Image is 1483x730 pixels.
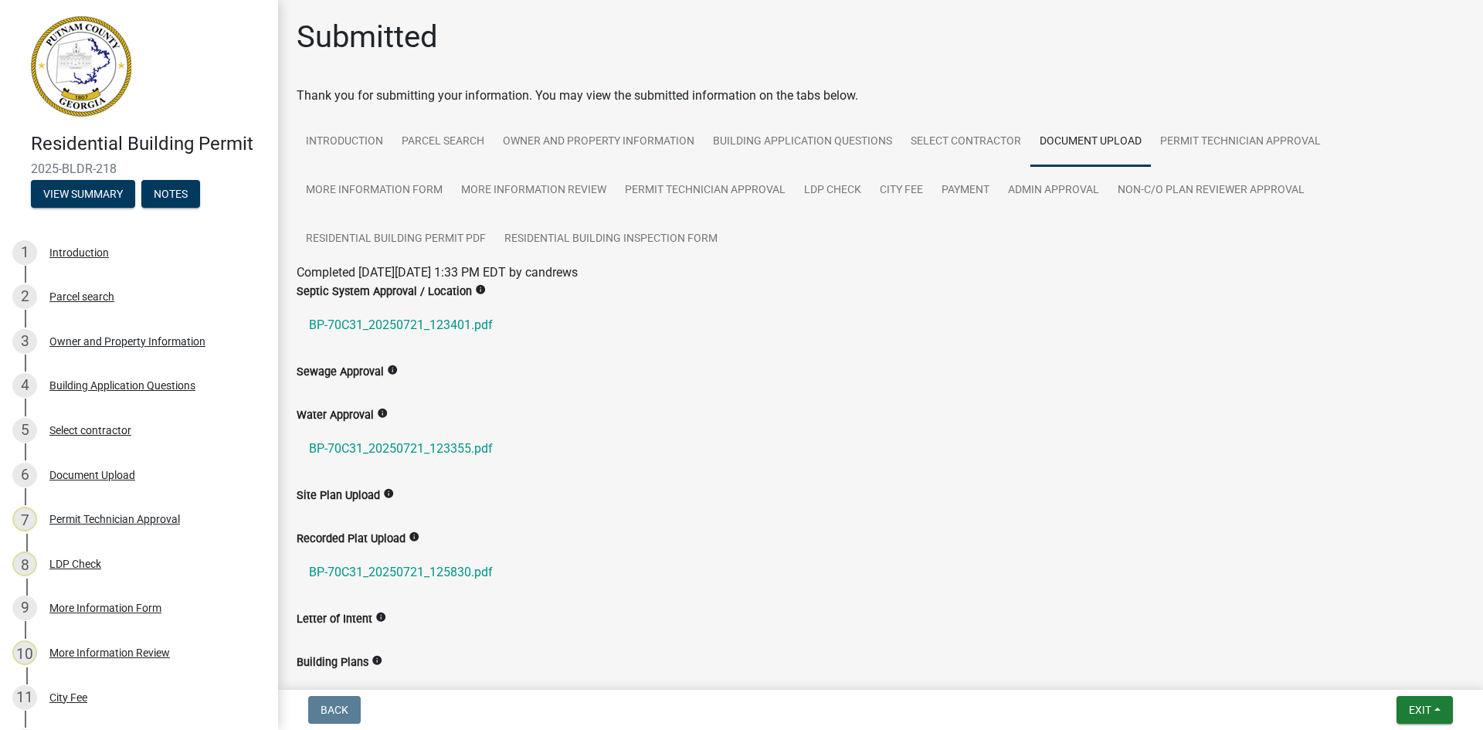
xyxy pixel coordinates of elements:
[392,117,494,167] a: Parcel search
[1030,117,1151,167] a: Document Upload
[297,19,438,56] h1: Submitted
[495,215,727,264] a: Residential Building Inspection Form
[12,240,37,265] div: 1
[49,247,109,258] div: Introduction
[297,657,368,668] label: Building Plans
[297,554,1464,591] a: BP-70C31_20250721_125830.pdf
[31,180,135,208] button: View Summary
[31,161,247,176] span: 2025-BLDR-218
[297,87,1464,105] div: Thank you for submitting your information. You may view the submitted information on the tabs below.
[452,166,616,216] a: More Information Review
[297,287,472,297] label: Septic System Approval / Location
[1151,117,1330,167] a: Permit Technician Approval
[297,265,578,280] span: Completed [DATE][DATE] 1:33 PM EDT by candrews
[12,329,37,354] div: 3
[49,336,205,347] div: Owner and Property Information
[475,284,486,295] i: info
[31,16,131,117] img: Putnam County, Georgia
[12,640,37,665] div: 10
[387,365,398,375] i: info
[31,188,135,201] wm-modal-confirm: Summary
[297,307,1464,344] a: BP-70C31_20250721_123401.pdf
[297,430,1464,467] a: BP-70C31_20250721_123355.pdf
[932,166,999,216] a: Payment
[12,284,37,309] div: 2
[31,133,266,155] h4: Residential Building Permit
[12,596,37,620] div: 9
[297,677,1464,715] a: Page 1.pdf
[494,117,704,167] a: Owner and Property Information
[297,410,374,421] label: Water Approval
[297,215,495,264] a: Residential Building Permit PDF
[321,704,348,716] span: Back
[383,488,394,499] i: info
[49,425,131,436] div: Select contractor
[12,685,37,710] div: 11
[375,612,386,623] i: info
[297,367,384,378] label: Sewage Approval
[1396,696,1453,724] button: Exit
[12,373,37,398] div: 4
[616,166,795,216] a: Permit Technician Approval
[12,507,37,531] div: 7
[308,696,361,724] button: Back
[49,647,170,658] div: More Information Review
[297,614,372,625] label: Letter of Intent
[1108,166,1314,216] a: Non-C/O Plan Reviewer Approval
[297,534,406,545] label: Recorded Plat Upload
[377,408,388,419] i: info
[49,514,180,525] div: Permit Technician Approval
[12,552,37,576] div: 8
[12,463,37,487] div: 6
[372,655,382,666] i: info
[49,291,114,302] div: Parcel search
[704,117,901,167] a: Building Application Questions
[870,166,932,216] a: City Fee
[1409,704,1431,716] span: Exit
[141,180,200,208] button: Notes
[297,491,380,501] label: Site Plan Upload
[49,603,161,613] div: More Information Form
[999,166,1108,216] a: Admin Approval
[795,166,870,216] a: LDP Check
[409,531,419,542] i: info
[49,380,195,391] div: Building Application Questions
[49,470,135,480] div: Document Upload
[901,117,1030,167] a: Select contractor
[12,418,37,443] div: 5
[49,692,87,703] div: City Fee
[49,559,101,569] div: LDP Check
[297,117,392,167] a: Introduction
[141,188,200,201] wm-modal-confirm: Notes
[297,166,452,216] a: More Information Form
